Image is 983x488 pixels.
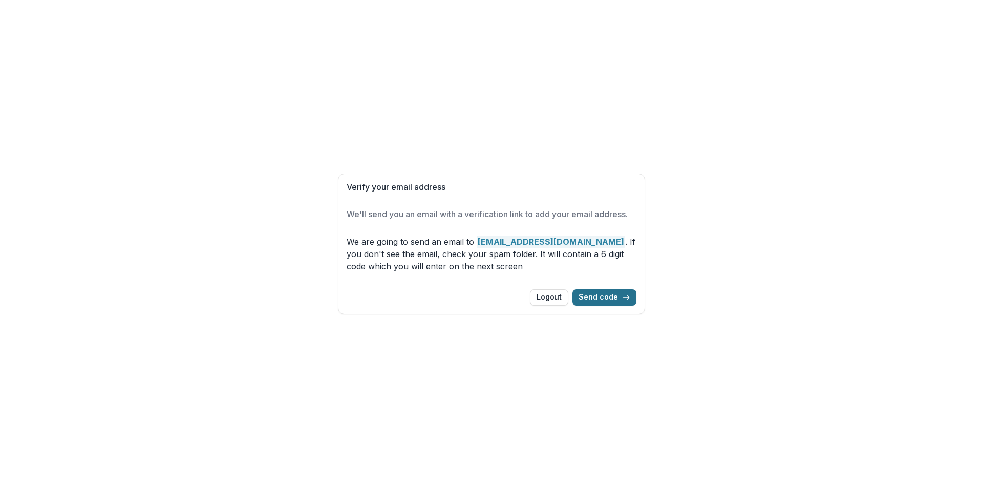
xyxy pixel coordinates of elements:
p: We are going to send an email to . If you don't see the email, check your spam folder. It will co... [347,236,636,272]
button: Logout [530,289,568,306]
h1: Verify your email address [347,182,636,192]
h2: We'll send you an email with a verification link to add your email address. [347,209,636,219]
strong: [EMAIL_ADDRESS][DOMAIN_NAME] [477,236,625,248]
button: Send code [572,289,636,306]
